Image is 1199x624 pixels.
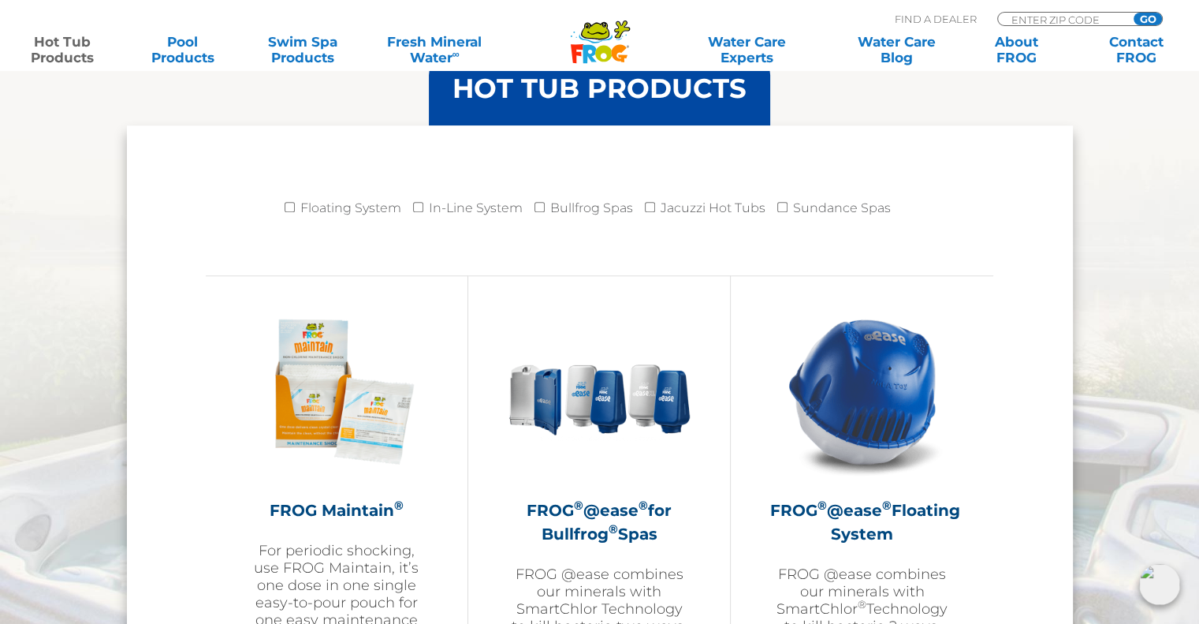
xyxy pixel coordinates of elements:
h3: HOT TUB PRODUCTS [452,75,747,102]
label: Floating System [300,192,401,224]
sup: ® [882,498,892,513]
h2: FROG @ease Floating System [770,499,954,546]
a: Hot TubProducts [16,34,109,65]
a: PoolProducts [136,34,229,65]
img: Frog_Maintain_Hero-2-v2-300x300.png [245,300,428,483]
sup: ® [817,498,827,513]
img: hot-tub-product-atease-system-300x300.png [771,300,954,483]
img: openIcon [1139,564,1180,605]
label: Jacuzzi Hot Tubs [661,192,765,224]
a: Swim SpaProducts [256,34,349,65]
sup: ® [639,498,648,513]
a: Water CareBlog [850,34,943,65]
label: Bullfrog Spas [550,192,633,224]
h2: FROG @ease for Bullfrog Spas [508,499,691,546]
p: Find A Dealer [895,12,977,26]
input: Zip Code Form [1010,13,1116,26]
sup: ® [608,521,617,536]
a: AboutFROG [970,34,1063,65]
sup: ® [858,598,866,611]
h2: FROG Maintain [245,499,428,522]
label: Sundance Spas [793,192,891,224]
a: Water CareExperts [671,34,823,65]
sup: ∞ [452,48,459,60]
label: In-Line System [429,192,523,224]
img: bullfrog-product-hero-300x300.png [508,300,691,483]
input: GO [1134,13,1162,25]
sup: ® [574,498,583,513]
a: ContactFROG [1090,34,1183,65]
sup: ® [394,498,404,513]
a: Fresh MineralWater∞ [376,34,493,65]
